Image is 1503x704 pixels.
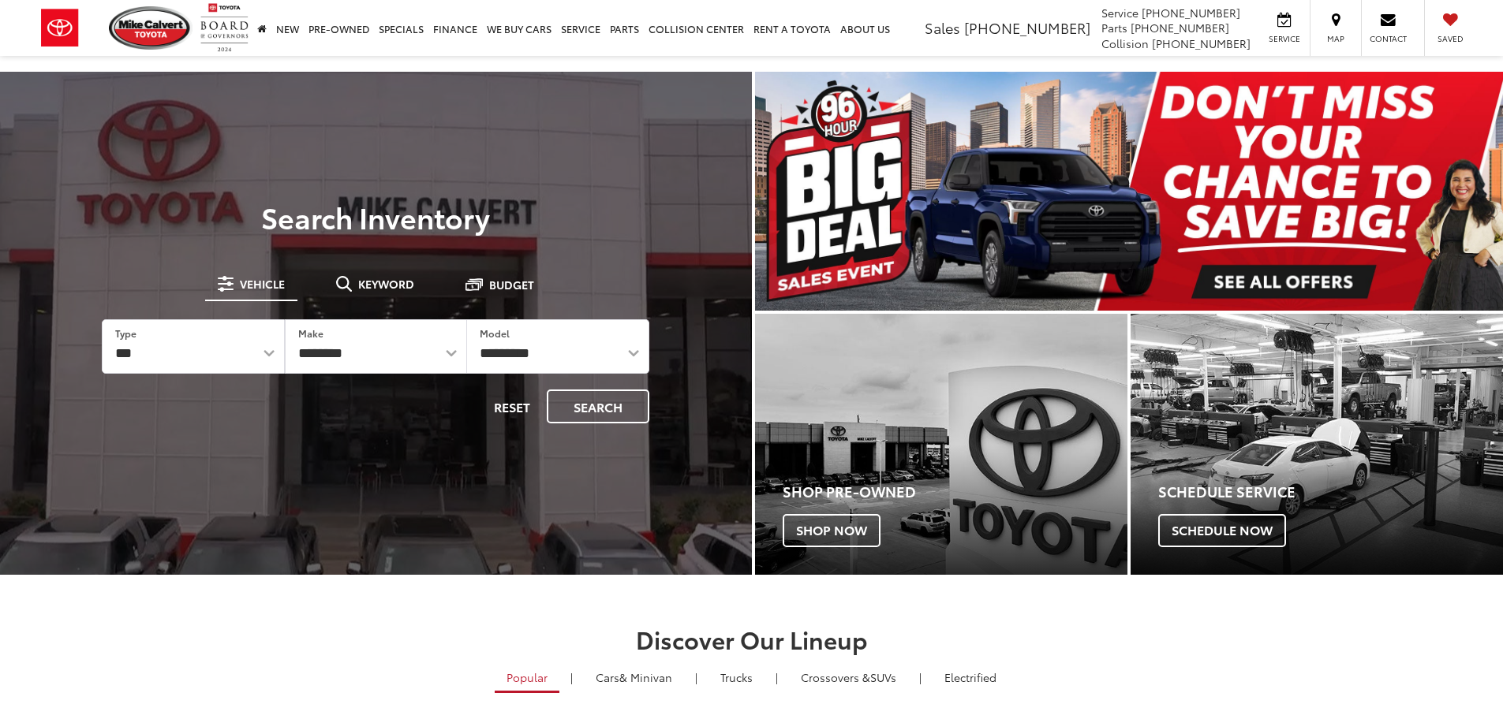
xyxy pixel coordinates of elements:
[801,669,870,685] span: Crossovers &
[755,314,1127,575] a: Shop Pre-Owned Shop Now
[933,664,1008,691] a: Electrified
[783,514,880,547] span: Shop Now
[915,669,925,685] li: |
[789,664,908,691] a: SUVs
[1158,484,1503,500] h4: Schedule Service
[1433,33,1467,44] span: Saved
[1131,314,1503,575] a: Schedule Service Schedule Now
[772,669,782,685] li: |
[1142,5,1240,20] span: [PHONE_NUMBER]
[298,326,323,340] label: Make
[964,17,1090,38] span: [PHONE_NUMBER]
[489,279,534,290] span: Budget
[1101,5,1138,20] span: Service
[358,278,414,289] span: Keyword
[783,484,1127,500] h4: Shop Pre-Owned
[1370,33,1407,44] span: Contact
[1101,35,1149,51] span: Collision
[1101,20,1127,35] span: Parts
[566,669,577,685] li: |
[619,669,672,685] span: & Minivan
[1266,33,1302,44] span: Service
[709,664,765,691] a: Trucks
[925,17,960,38] span: Sales
[547,389,649,423] button: Search
[495,664,559,693] a: Popular
[1158,514,1286,547] span: Schedule Now
[240,278,285,289] span: Vehicle
[1131,314,1503,575] div: Toyota
[480,389,544,423] button: Reset
[480,326,510,340] label: Model
[691,669,701,685] li: |
[584,664,684,691] a: Cars
[109,6,193,50] img: Mike Calvert Toyota
[1318,33,1353,44] span: Map
[66,201,686,233] h3: Search Inventory
[115,326,136,340] label: Type
[1131,20,1229,35] span: [PHONE_NUMBER]
[755,314,1127,575] div: Toyota
[196,626,1308,652] h2: Discover Our Lineup
[1152,35,1251,51] span: [PHONE_NUMBER]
